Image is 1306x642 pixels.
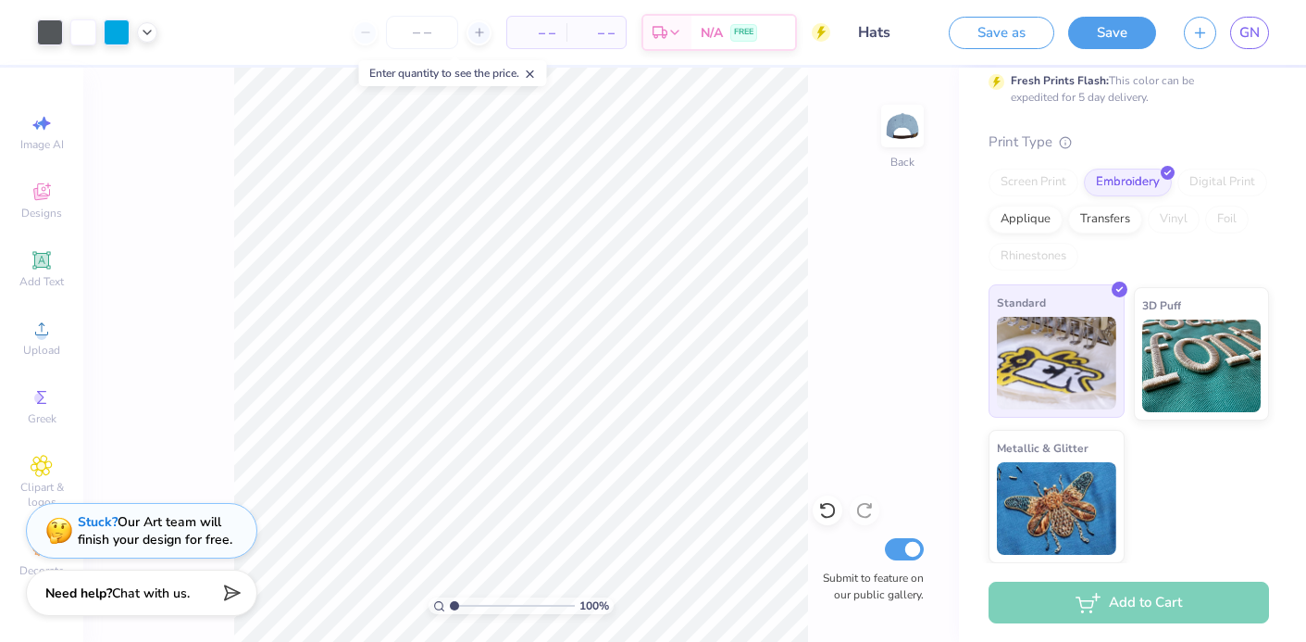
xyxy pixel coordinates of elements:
div: Rhinestones [989,243,1078,271]
div: Transfers [1068,206,1142,233]
span: N/A [701,23,723,43]
button: Save as [949,17,1054,49]
div: This color can be expedited for 5 day delivery. [1011,72,1238,106]
img: 3D Puff [1142,320,1262,412]
span: Add Text [19,274,64,289]
span: Metallic & Glitter [997,438,1088,458]
button: Save [1068,17,1156,49]
div: Foil [1205,206,1249,233]
a: GN [1230,17,1269,49]
input: Untitled Design [844,14,935,51]
strong: Stuck? [78,513,118,531]
span: Greek [28,411,56,426]
span: Upload [23,343,60,358]
span: Chat with us. [112,585,190,602]
span: Standard [997,293,1046,312]
img: Back [884,107,921,145]
img: Metallic & Glitter [997,462,1116,555]
span: FREE [734,26,753,39]
label: Submit to feature on our public gallery. [813,570,924,603]
span: 100 % [579,598,609,614]
img: Standard [997,317,1116,409]
strong: Need help? [45,585,112,602]
input: – – [386,16,458,49]
div: Our Art team will finish your design for free. [78,513,232,548]
span: 3D Puff [1142,296,1181,315]
div: Embroidery [1084,169,1172,196]
div: Back [890,154,914,170]
span: GN [1239,22,1260,44]
div: Print Type [989,132,1269,153]
div: Enter quantity to see the price. [359,60,547,86]
div: Digital Print [1177,169,1267,196]
div: Screen Print [989,169,1078,196]
div: Vinyl [1148,206,1200,233]
span: – – [518,23,555,43]
div: Applique [989,206,1063,233]
span: Clipart & logos [9,480,74,510]
span: – – [578,23,615,43]
span: Designs [21,206,62,220]
span: Image AI [20,137,64,152]
strong: Fresh Prints Flash: [1011,73,1109,88]
span: Decorate [19,563,64,578]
